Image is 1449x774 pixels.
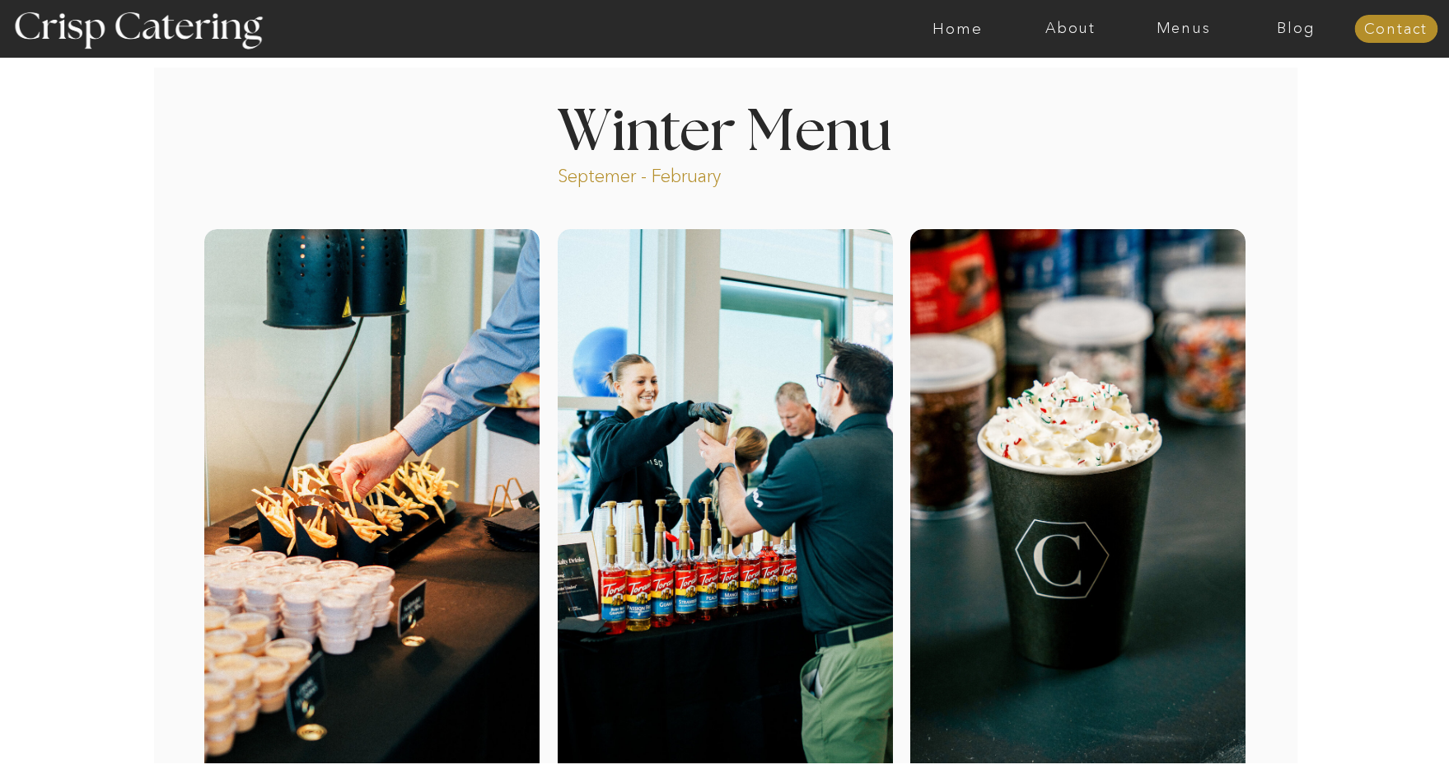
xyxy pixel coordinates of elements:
a: Blog [1240,21,1353,37]
iframe: podium webchat widget bubble [1284,692,1449,774]
a: Menus [1127,21,1240,37]
a: Home [901,21,1014,37]
p: Septemer - February [558,164,784,183]
a: About [1014,21,1127,37]
iframe: podium webchat widget prompt [1169,514,1449,712]
a: Contact [1354,21,1437,38]
h1: Winter Menu [496,104,954,152]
